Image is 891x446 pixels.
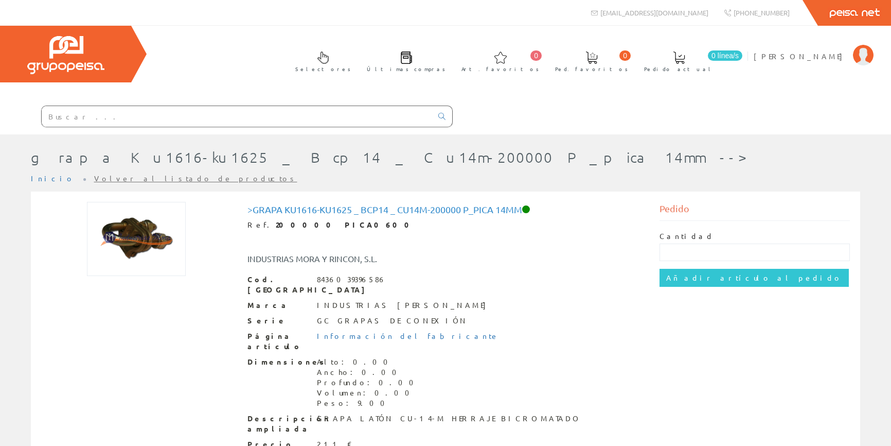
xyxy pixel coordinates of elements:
[317,316,468,326] div: GC GRAPAS DE CONEXIÓN
[734,8,790,17] span: [PHONE_NUMBER]
[247,331,309,352] span: Página artículo
[317,414,582,424] div: GRAPA LATÓN CU-14-M HERRAJE BICROMATADO
[644,64,714,74] span: Pedido actual
[42,106,432,127] input: Buscar ...
[247,220,644,230] div: Ref.
[317,275,386,285] div: 8436039396586
[247,414,309,434] span: Descripción ampliada
[754,43,874,53] a: [PERSON_NAME]
[317,357,420,367] div: Alto: 0.00
[317,398,420,408] div: Peso: 9.00
[317,388,420,398] div: Volumen: 0.00
[317,378,420,388] div: Profundo: 0.00
[708,50,742,61] span: 0 línea/s
[660,269,849,286] input: Añadir artículo al pedido
[247,316,309,326] span: Serie
[247,204,644,215] h1: >grapa Ku1616-ku1625 _ Bcp14 _ Cu14m-200000 P_pica 14mm
[660,202,850,221] div: Pedido
[27,36,104,74] img: Grupo Peisa
[295,64,351,74] span: Selectores
[94,174,297,183] a: Volver al listado de productos
[367,64,445,74] span: Últimas compras
[555,64,628,74] span: Ped. favoritos
[87,202,186,276] img: Foto artículo >grapa Ku1616-ku1625 _ Bcp14 _ Cu14m-200000 P_pica 14mm (192x144)
[660,231,714,242] label: Cantidad
[240,253,480,265] div: INDUSTRIAS MORA Y RINCON, S.L.
[247,275,309,295] span: Cod. [GEOGRAPHIC_DATA]
[317,367,420,378] div: Ancho: 0.00
[530,50,542,61] span: 0
[31,174,75,183] a: Inicio
[247,357,309,367] span: Dimensiones
[31,150,760,166] h1: grapa Ku1616-ku1625 _ Bcp14 _ Cu14m-200000 P_pica 14mm -->
[357,43,451,78] a: Últimas compras
[600,8,708,17] span: [EMAIL_ADDRESS][DOMAIN_NAME]
[754,51,848,61] span: [PERSON_NAME]
[317,300,491,311] div: INDUSTRIAS [PERSON_NAME]
[317,331,499,340] a: Información del fabricante
[247,300,309,311] span: Marca
[276,220,416,229] strong: 200000 PICA0600
[461,64,539,74] span: Art. favoritos
[619,50,631,61] span: 0
[285,43,356,78] a: Selectores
